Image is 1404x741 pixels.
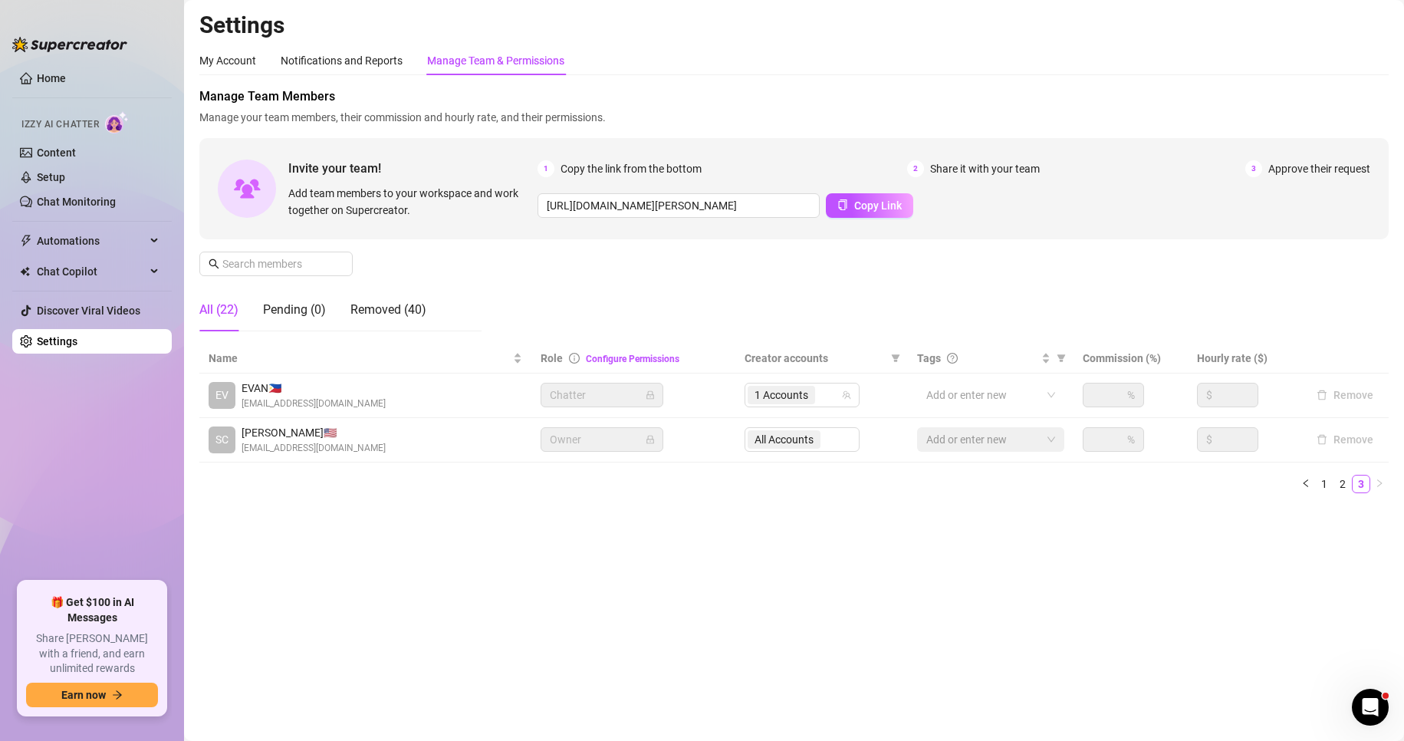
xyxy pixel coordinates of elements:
span: Tags [917,350,941,367]
a: Configure Permissions [586,354,679,364]
span: 1 Accounts [755,387,808,403]
span: 1 Accounts [748,386,815,404]
span: 3 [1245,160,1262,177]
span: Izzy AI Chatter [21,117,99,132]
span: Automations [37,229,146,253]
span: info-circle [569,353,580,364]
span: [PERSON_NAME] 🇺🇸 [242,424,386,441]
input: Search members [222,255,331,272]
li: 1 [1315,475,1333,493]
a: Chat Monitoring [37,196,116,208]
span: search [209,259,219,269]
span: SC [215,431,229,448]
div: Removed (40) [350,301,426,319]
span: Name [209,350,510,367]
span: EVAN 🇵🇭 [242,380,386,397]
span: Role [541,352,563,364]
a: 3 [1353,476,1369,492]
span: lock [646,390,655,400]
button: left [1297,475,1315,493]
button: Remove [1310,386,1379,404]
th: Name [199,344,531,374]
span: lock [646,435,655,444]
span: thunderbolt [20,235,32,247]
li: 2 [1333,475,1352,493]
span: Approve their request [1268,160,1370,177]
a: Home [37,72,66,84]
span: Chat Copilot [37,259,146,284]
h2: Settings [199,11,1389,40]
span: copy [837,199,848,210]
button: right [1370,475,1389,493]
span: left [1301,479,1310,488]
div: My Account [199,52,256,69]
span: Manage your team members, their commission and hourly rate, and their permissions. [199,109,1389,126]
img: AI Chatter [105,111,129,133]
a: 1 [1316,476,1333,492]
div: Notifications and Reports [281,52,403,69]
span: right [1375,479,1384,488]
span: Earn now [61,689,106,701]
iframe: Intercom live chat [1352,689,1389,726]
span: Chatter [550,384,654,407]
li: Next Page [1370,475,1389,493]
a: 2 [1334,476,1351,492]
div: Pending (0) [263,301,326,319]
span: Creator accounts [745,350,885,367]
span: Share it with your team [930,160,1040,177]
div: All (22) [199,301,238,319]
a: Discover Viral Videos [37,305,140,317]
span: Manage Team Members [199,87,1389,106]
li: Previous Page [1297,475,1315,493]
span: team [842,390,851,400]
span: arrow-right [112,690,123,700]
span: 1 [538,160,554,177]
li: 3 [1352,475,1370,493]
span: Copy Link [854,199,902,212]
a: Setup [37,171,65,183]
span: 🎁 Get $100 in AI Messages [26,595,158,625]
span: filter [888,347,903,370]
span: filter [891,354,900,363]
button: Earn nowarrow-right [26,683,158,707]
th: Commission (%) [1074,344,1187,374]
span: EV [215,387,229,403]
span: 2 [907,160,924,177]
a: Settings [37,335,77,347]
button: Remove [1310,430,1379,449]
div: Manage Team & Permissions [427,52,564,69]
a: Content [37,147,76,159]
span: question-circle [947,353,958,364]
img: logo-BBDzfeDw.svg [12,37,127,52]
img: Chat Copilot [20,266,30,277]
span: Share [PERSON_NAME] with a friend, and earn unlimited rewards [26,631,158,677]
th: Hourly rate ($) [1188,344,1301,374]
button: Copy Link [826,193,913,218]
span: Add team members to your workspace and work together on Supercreator. [288,185,531,219]
span: [EMAIL_ADDRESS][DOMAIN_NAME] [242,441,386,456]
span: filter [1054,347,1069,370]
span: filter [1057,354,1066,363]
span: Owner [550,428,654,451]
span: [EMAIL_ADDRESS][DOMAIN_NAME] [242,397,386,411]
span: Copy the link from the bottom [561,160,702,177]
span: Invite your team! [288,159,538,178]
